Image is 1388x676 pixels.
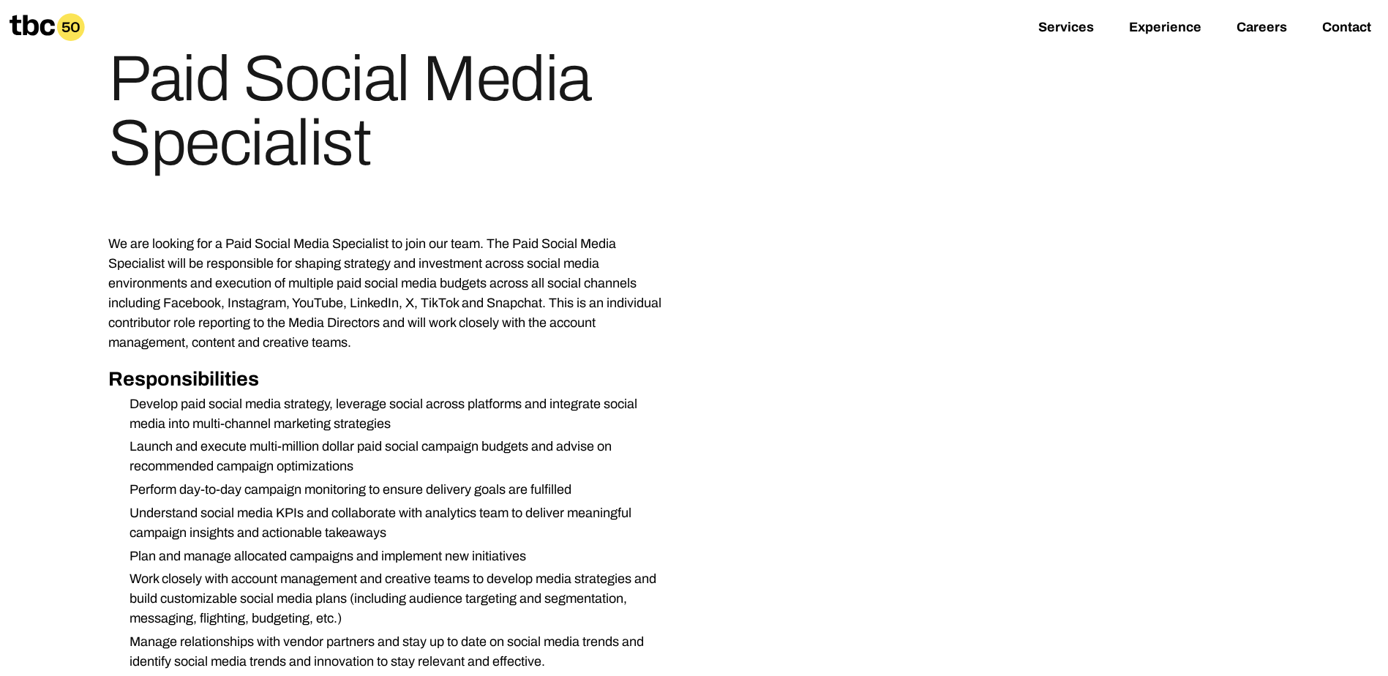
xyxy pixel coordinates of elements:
li: Manage relationships with vendor partners and stay up to date on social media trends and identify... [118,632,670,672]
a: Services [1038,20,1094,37]
a: Contact [1322,20,1371,37]
li: Plan and manage allocated campaigns and implement new initiatives [118,547,670,566]
h1: Paid Social Media Specialist [108,47,670,176]
a: Careers [1237,20,1287,37]
li: Perform day-to-day campaign monitoring to ensure delivery goals are fulfilled [118,480,670,500]
li: Develop paid social media strategy, leverage social across platforms and integrate social media i... [118,394,670,434]
li: Understand social media KPIs and collaborate with analytics team to deliver meaningful campaign i... [118,503,670,543]
h2: Responsibilities [108,364,670,394]
li: Work closely with account management and creative teams to develop media strategies and build cus... [118,569,670,628]
li: Launch and execute multi-million dollar paid social campaign budgets and advise on recommended ca... [118,437,670,476]
a: Experience [1129,20,1201,37]
p: We are looking for a Paid Social Media Specialist to join our team. The Paid Social Media Special... [108,234,670,353]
